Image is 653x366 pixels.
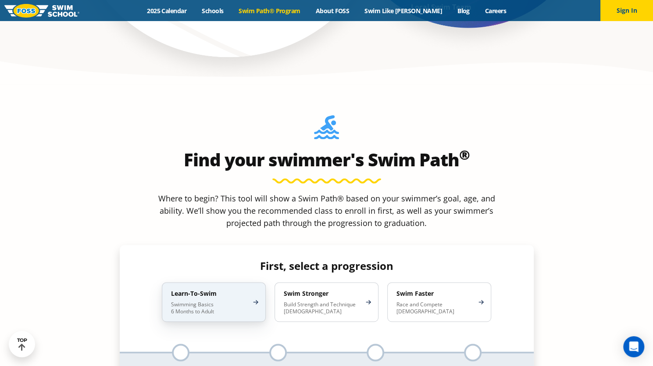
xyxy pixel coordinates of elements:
img: FOSS Swim School Logo [4,4,79,18]
a: Blog [450,7,477,15]
a: About FOSS [308,7,357,15]
a: Swim Path® Program [231,7,308,15]
a: 2025 Calendar [139,7,194,15]
h2: Find your swimmer's Swim Path [120,149,534,170]
a: Schools [194,7,231,15]
p: Swimming Basics 6 Months to Adult [171,301,248,315]
p: Build Strength and Technique [DEMOGRAPHIC_DATA] [284,301,360,315]
div: Open Intercom Messenger [623,336,644,357]
p: Where to begin? This tool will show a Swim Path® based on your swimmer’s goal, age, and ability. ... [155,192,499,229]
img: Foss-Location-Swimming-Pool-Person.svg [314,115,339,145]
p: Race and Compete [DEMOGRAPHIC_DATA] [396,301,473,315]
a: Swim Like [PERSON_NAME] [357,7,450,15]
h4: Swim Stronger [284,289,360,297]
h4: First, select a progression [155,259,498,272]
h4: Learn-To-Swim [171,289,248,297]
a: Careers [477,7,514,15]
div: TOP [17,337,27,351]
sup: ® [459,146,470,164]
h4: Swim Faster [396,289,473,297]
